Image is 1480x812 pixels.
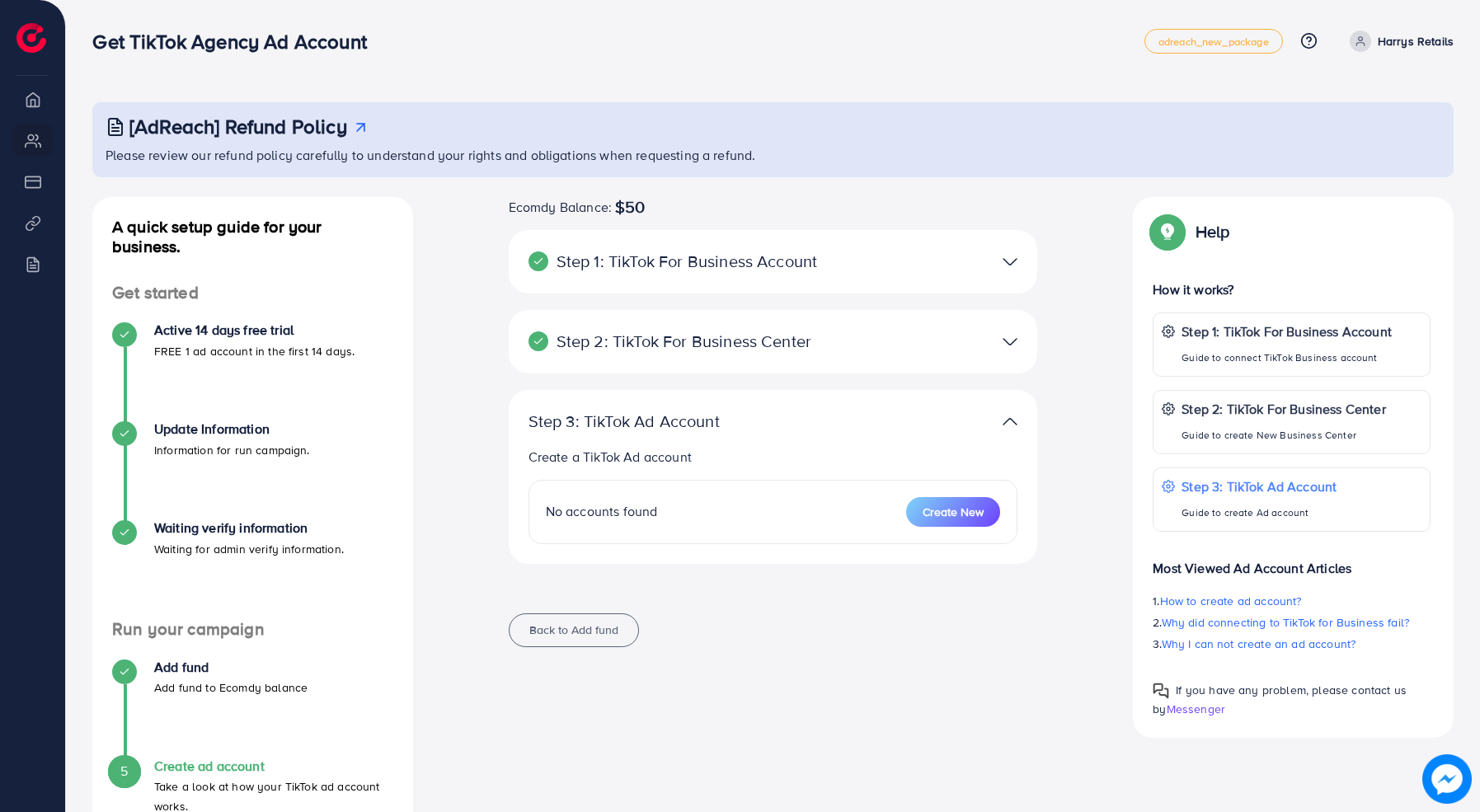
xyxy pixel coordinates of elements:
img: TikTok partner [1003,410,1017,434]
img: logo [16,23,46,53]
h4: Add fund [154,659,308,675]
p: 1. [1153,591,1431,611]
span: No accounts found [546,502,658,520]
li: Active 14 days free trial [92,322,413,421]
span: Create New [923,504,984,520]
p: 3. [1153,634,1431,654]
img: TikTok partner [1003,330,1017,354]
p: Guide to create New Business Center [1182,425,1385,445]
span: How to create ad account? [1160,593,1302,609]
button: Create New [906,497,1000,527]
a: Harrys Retails [1343,31,1454,52]
li: Add fund [92,659,413,758]
h3: [AdReach] Refund Policy [129,115,347,138]
button: Back to Add fund [509,613,639,647]
p: Add fund to Ecomdy balance [154,678,308,697]
p: Step 3: TikTok Ad Account [529,411,846,431]
span: Back to Add fund [529,622,618,638]
p: FREE 1 ad account in the first 14 days. [154,341,355,361]
p: Step 1: TikTok For Business Account [1182,322,1392,341]
p: Guide to connect TikTok Business account [1182,348,1392,368]
h3: Get TikTok Agency Ad Account [92,30,379,54]
span: $50 [615,197,645,217]
p: Guide to create Ad account [1182,503,1337,523]
span: 5 [120,762,128,781]
p: Step 3: TikTok Ad Account [1182,476,1337,496]
p: Step 1: TikTok For Business Account [529,251,846,271]
img: image [1422,754,1472,804]
img: Popup guide [1153,217,1182,246]
p: Information for run campaign. [154,440,310,460]
h4: Run your campaign [92,619,413,640]
p: Step 2: TikTok For Business Center [1182,399,1385,419]
p: Help [1196,222,1230,242]
li: Waiting verify information [92,520,413,619]
h4: A quick setup guide for your business. [92,217,413,256]
p: Waiting for admin verify information. [154,539,344,559]
p: Harrys Retails [1378,31,1454,51]
h4: Get started [92,283,413,303]
span: If you have any problem, please contact us by [1153,682,1407,717]
p: How it works? [1153,279,1431,299]
p: Step 2: TikTok For Business Center [529,331,846,351]
span: Why I can not create an ad account? [1162,636,1356,652]
p: Most Viewed Ad Account Articles [1153,545,1431,578]
img: TikTok partner [1003,250,1017,274]
span: adreach_new_package [1158,36,1269,47]
span: Messenger [1167,701,1225,717]
span: Ecomdy Balance: [509,197,612,217]
span: Why did connecting to TikTok for Business fail? [1162,614,1410,631]
p: Please review our refund policy carefully to understand your rights and obligations when requesti... [106,145,1444,165]
li: Update Information [92,421,413,520]
img: Popup guide [1153,683,1169,699]
a: adreach_new_package [1144,29,1283,54]
h4: Create ad account [154,758,393,774]
p: 2. [1153,613,1431,632]
h4: Waiting verify information [154,520,344,536]
p: Create a TikTok Ad account [529,447,1018,467]
h4: Update Information [154,421,310,437]
h4: Active 14 days free trial [154,322,355,338]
